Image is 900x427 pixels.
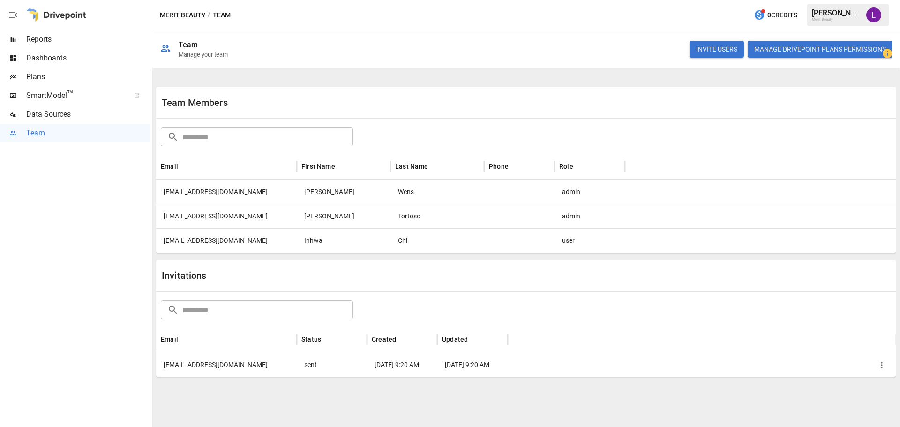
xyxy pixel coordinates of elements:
div: Chi [390,228,484,253]
div: [PERSON_NAME] [812,8,861,17]
div: Email [161,163,178,170]
div: Created [372,336,396,343]
img: Liz Tortoso [866,7,881,22]
div: admin [555,180,625,204]
div: Phone [489,163,509,170]
div: Email [161,336,178,343]
span: Reports [26,34,150,45]
span: Plans [26,71,150,82]
div: Tortoso [390,204,484,228]
span: SmartModel [26,90,124,101]
div: Danica [297,180,390,204]
div: sent [297,352,367,377]
div: Team Members [162,97,526,108]
div: Invitations [162,270,526,281]
button: Liz Tortoso [861,2,887,28]
div: admin [555,204,625,228]
button: INVITE USERS [690,41,744,58]
button: Sort [469,333,482,346]
div: Status [301,336,321,343]
div: dwens@meritbeauty.com [156,180,297,204]
button: Manage Drivepoint Plans Permissions [748,41,892,58]
div: inhwa@meritbeauty.com [156,228,297,253]
span: ™ [67,89,74,100]
div: Updated [442,336,468,343]
div: Liz [297,204,390,228]
button: Sort [510,160,523,173]
div: Wens [390,180,484,204]
div: Inhwa [297,228,390,253]
div: Manage your team [179,51,228,58]
div: First Name [301,163,335,170]
span: Team [26,127,150,139]
button: Sort [574,160,587,173]
button: Sort [397,333,410,346]
button: Sort [429,160,442,173]
div: Last Name [395,163,428,170]
div: 6/26/25 9:20 AM [367,352,437,377]
button: Sort [322,333,335,346]
button: Merit Beauty [160,9,206,21]
span: 0 Credits [767,9,797,21]
button: Sort [179,333,192,346]
button: 0Credits [750,7,801,24]
button: Sort [179,160,192,173]
button: Sort [336,160,349,173]
div: Team [179,40,198,49]
div: Role [559,163,573,170]
div: hschydlowsky@meritbeauty.com [156,352,297,377]
span: Data Sources [26,109,150,120]
div: / [208,9,211,21]
div: ltortoso@meritbeauty.com [156,204,297,228]
span: Dashboards [26,52,150,64]
div: Merit Beauty [812,17,861,22]
div: user [555,228,625,253]
div: 6/26/25 9:20 AM [437,352,508,377]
